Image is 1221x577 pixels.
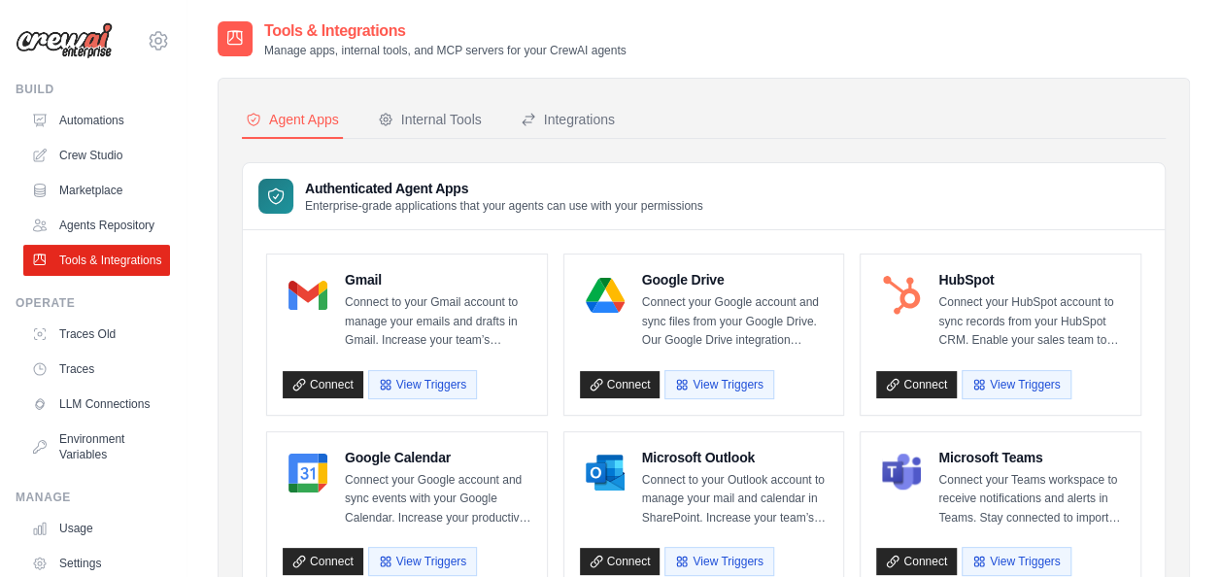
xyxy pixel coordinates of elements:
[876,548,957,575] a: Connect
[305,179,703,198] h3: Authenticated Agent Apps
[586,276,625,315] img: Google Drive Logo
[378,110,482,129] div: Internal Tools
[16,295,170,311] div: Operate
[16,82,170,97] div: Build
[642,448,829,467] h4: Microsoft Outlook
[23,140,170,171] a: Crew Studio
[882,276,921,315] img: HubSpot Logo
[23,245,170,276] a: Tools & Integrations
[962,370,1070,399] button: View Triggers
[246,110,339,129] div: Agent Apps
[288,276,327,315] img: Gmail Logo
[586,454,625,492] img: Microsoft Outlook Logo
[345,270,531,289] h4: Gmail
[876,371,957,398] a: Connect
[642,293,829,351] p: Connect your Google account and sync files from your Google Drive. Our Google Drive integration e...
[23,354,170,385] a: Traces
[16,22,113,59] img: Logo
[305,198,703,214] p: Enterprise-grade applications that your agents can use with your permissions
[23,319,170,350] a: Traces Old
[264,19,627,43] h2: Tools & Integrations
[962,547,1070,576] button: View Triggers
[664,547,773,576] button: View Triggers
[882,454,921,492] img: Microsoft Teams Logo
[345,293,531,351] p: Connect to your Gmail account to manage your emails and drafts in Gmail. Increase your team’s pro...
[368,370,477,399] button: View Triggers
[938,270,1125,289] h4: HubSpot
[374,102,486,139] button: Internal Tools
[23,513,170,544] a: Usage
[368,547,477,576] button: View Triggers
[23,210,170,241] a: Agents Repository
[23,175,170,206] a: Marketplace
[642,471,829,528] p: Connect to your Outlook account to manage your mail and calendar in SharePoint. Increase your tea...
[23,424,170,470] a: Environment Variables
[283,371,363,398] a: Connect
[938,471,1125,528] p: Connect your Teams workspace to receive notifications and alerts in Teams. Stay connected to impo...
[580,371,661,398] a: Connect
[242,102,343,139] button: Agent Apps
[345,471,531,528] p: Connect your Google account and sync events with your Google Calendar. Increase your productivity...
[23,389,170,420] a: LLM Connections
[580,548,661,575] a: Connect
[642,270,829,289] h4: Google Drive
[517,102,619,139] button: Integrations
[345,448,531,467] h4: Google Calendar
[16,490,170,505] div: Manage
[288,454,327,492] img: Google Calendar Logo
[23,105,170,136] a: Automations
[938,293,1125,351] p: Connect your HubSpot account to sync records from your HubSpot CRM. Enable your sales team to clo...
[664,370,773,399] button: View Triggers
[264,43,627,58] p: Manage apps, internal tools, and MCP servers for your CrewAI agents
[521,110,615,129] div: Integrations
[283,548,363,575] a: Connect
[938,448,1125,467] h4: Microsoft Teams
